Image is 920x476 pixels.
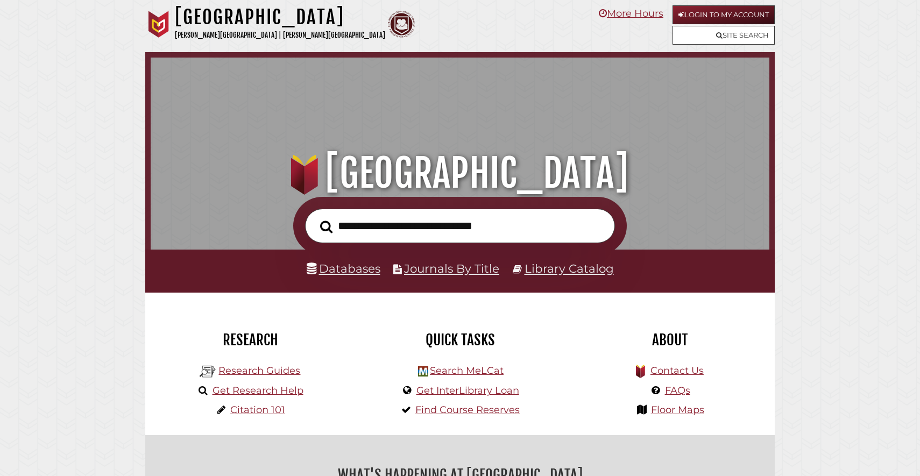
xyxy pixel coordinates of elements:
[145,11,172,38] img: Calvin University
[315,217,338,237] button: Search
[525,261,614,275] a: Library Catalog
[165,150,756,197] h1: [GEOGRAPHIC_DATA]
[430,365,504,376] a: Search MeLCat
[673,5,775,24] a: Login to My Account
[418,366,428,376] img: Hekman Library Logo
[416,385,519,396] a: Get InterLibrary Loan
[320,220,332,233] i: Search
[213,385,303,396] a: Get Research Help
[599,8,663,19] a: More Hours
[363,331,557,349] h2: Quick Tasks
[153,331,347,349] h2: Research
[175,5,385,29] h1: [GEOGRAPHIC_DATA]
[307,261,380,275] a: Databases
[415,404,520,416] a: Find Course Reserves
[388,11,415,38] img: Calvin Theological Seminary
[200,364,216,380] img: Hekman Library Logo
[230,404,285,416] a: Citation 101
[573,331,767,349] h2: About
[218,365,300,376] a: Research Guides
[404,261,499,275] a: Journals By Title
[665,385,690,396] a: FAQs
[673,26,775,45] a: Site Search
[650,365,704,376] a: Contact Us
[175,29,385,41] p: [PERSON_NAME][GEOGRAPHIC_DATA] | [PERSON_NAME][GEOGRAPHIC_DATA]
[651,404,704,416] a: Floor Maps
